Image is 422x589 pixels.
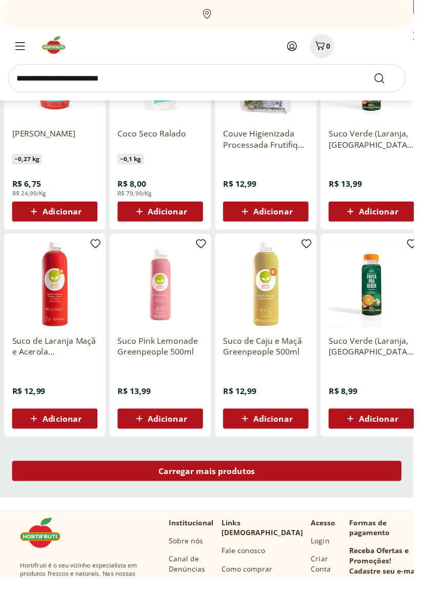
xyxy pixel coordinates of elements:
input: search [8,66,414,94]
button: Submit Search [381,74,406,86]
span: R$ 12,99 [12,394,46,405]
span: R$ 12,99 [228,394,262,405]
a: Suco Pink Lemonade Greenpeople 500ml [120,342,207,365]
a: Suco de Caju e Maçã Greenpeople 500ml [228,342,315,365]
span: Adicionar [151,212,191,220]
a: Couve Higienizada Processada Frutifique 150g [228,131,315,153]
span: Adicionar [43,212,83,220]
button: Adicionar [12,417,99,438]
button: Adicionar [120,417,207,438]
a: Suco de Laranja Maçã e Acerola Greenpeople 500ml [12,342,99,365]
img: Hortifruti [21,528,72,559]
span: R$ 6,75 [12,182,42,193]
a: Sobre nós [172,547,207,557]
span: Adicionar [43,423,83,431]
a: Criar Conta [317,565,348,586]
span: R$ 13,99 [120,394,154,405]
img: Hortifruti [41,36,75,56]
a: Fale conosco [226,557,271,567]
span: ~ 0,1 kg [120,158,147,168]
span: R$ 8,00 [120,182,149,193]
span: Adicionar [258,423,298,431]
span: R$ 12,99 [228,182,262,193]
a: Carregar mais produtos [12,470,410,495]
img: Suco de Laranja Maçã e Acerola Greenpeople 500ml [12,247,99,334]
span: R$ 79,99/Kg [120,193,155,202]
span: R$ 8,99 [335,394,365,405]
span: Adicionar [258,212,298,220]
button: Adicionar [12,206,99,226]
p: Links [DEMOGRAPHIC_DATA] [226,528,309,549]
p: Institucional [172,528,218,539]
img: Suco Pink Lemonade Greenpeople 500ml [120,247,207,334]
span: Carregar mais produtos [162,477,260,485]
a: Login [317,547,336,557]
span: Adicionar [366,212,406,220]
button: Adicionar [228,206,315,226]
button: Carrinho [316,35,341,60]
span: R$ 13,99 [335,182,369,193]
a: [PERSON_NAME] [12,131,99,153]
span: 0 [333,42,337,52]
button: Menu [8,35,33,60]
a: Coco Seco Ralado [120,131,207,153]
span: Adicionar [151,423,191,431]
span: Adicionar [366,423,406,431]
img: Suco de Caju e Maçã Greenpeople 500ml [228,247,315,334]
a: Como comprar [226,576,278,586]
span: R$ 24,99/Kg [12,193,47,202]
span: ~ 0,27 kg [12,158,43,168]
p: Acesso [317,528,343,539]
button: Adicionar [228,417,315,438]
a: Canal de Denúncias [172,565,218,586]
button: Adicionar [120,206,207,226]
